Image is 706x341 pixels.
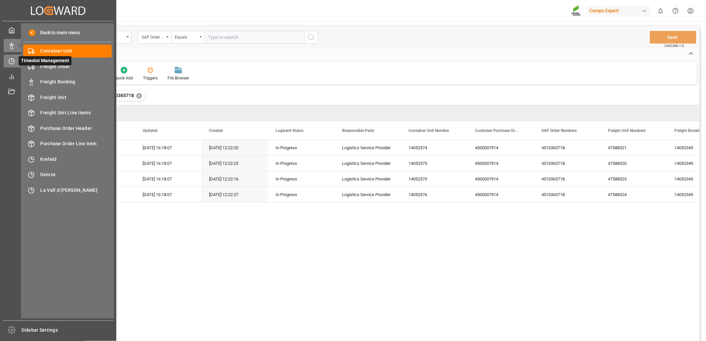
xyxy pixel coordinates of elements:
span: Sidebar Settings [22,327,114,334]
div: [DATE] 12:22:20 [201,140,268,155]
div: In Progress [276,171,326,187]
span: Purchase Order Header [41,125,112,132]
a: Timeslot ManagementTimeslot Management [4,55,113,67]
div: Logistics Service Provider [334,171,401,186]
a: Freight Unit [23,91,112,104]
div: 4510365718 [533,171,600,186]
button: open menu [138,31,171,44]
a: La Vall d [PERSON_NAME] [23,183,112,196]
span: Freight Booking [41,78,112,85]
div: ✕ [136,93,142,99]
div: Logistics Service Provider [334,187,401,202]
img: Screenshot%202023-09-29%20at%2010.02.21.png_1712312052.png [571,5,582,17]
div: 47588320 [600,156,666,171]
div: Logistics Service Provider [334,140,401,155]
div: 47588323 [600,171,666,186]
div: [DATE] 16:18:07 [135,171,201,186]
div: 47588324 [600,187,666,202]
button: Compo Expert [587,4,653,17]
a: Freight Order [23,60,112,73]
div: In Progress [276,140,326,156]
button: Help Center [668,3,683,18]
div: 4510365718 [533,140,600,155]
div: [DATE] 12:22:16 [201,171,268,186]
span: Container Unit Number [409,128,449,133]
div: 4500007914 [467,140,533,155]
div: 4510365718 [533,156,600,171]
button: search button [304,31,318,44]
span: Freight Order [41,63,112,70]
div: [DATE] 16:18:07 [135,156,201,171]
span: Responsible Party [342,128,374,133]
span: Customer Purchase Order Numbers [475,128,520,133]
span: Logward Status [276,128,303,133]
div: 4500007914 [467,171,533,186]
div: 4510365718 [533,187,600,202]
div: 4500007914 [467,156,533,171]
span: Ctrl/CMD + S [664,43,684,48]
a: Freight Unit Line Items [23,106,112,119]
div: Compo Expert [587,6,650,16]
div: 14052375 [401,156,467,171]
a: Purchase Order Line Item [23,137,112,150]
div: Triggers [143,75,158,81]
span: Updated [143,128,158,133]
div: Equals [175,33,197,40]
div: [DATE] 12:22:23 [201,156,268,171]
a: Container Unit [23,45,112,57]
span: Container Unit [41,48,112,55]
span: 4510365718 [107,93,134,98]
a: My Reports [4,70,113,83]
span: Krefeld [41,156,112,163]
button: open menu [171,31,204,44]
a: Krefeld [23,153,112,166]
a: Deinze [23,168,112,181]
div: In Progress [276,187,326,202]
div: 14052376 [401,187,467,202]
a: Document Management [4,85,113,98]
span: Freight Unit [41,94,112,101]
div: SAP Order Numbers [142,33,164,40]
div: [DATE] 16:18:07 [135,187,201,202]
div: 14052373 [401,171,467,186]
span: La Vall d [PERSON_NAME] [41,187,112,194]
div: 4500007914 [467,187,533,202]
span: Back to main menu [36,29,80,36]
span: Created [209,128,223,133]
button: show 0 new notifications [653,3,668,18]
button: Save [650,31,696,44]
div: 14052374 [401,140,467,155]
span: Freight Unit Numbers [608,128,646,133]
div: 47588321 [600,140,666,155]
span: Timeslot Management [19,56,71,65]
span: SAP Order Numbers [541,128,577,133]
a: Purchase Order Header [23,122,112,135]
div: Quick Add [115,75,133,81]
input: Type to search [204,31,304,44]
div: In Progress [276,156,326,171]
div: [DATE] 12:22:27 [201,187,268,202]
div: [DATE] 16:18:07 [135,140,201,155]
span: Freight Unit Line Items [41,109,112,116]
div: Logistics Service Provider [334,156,401,171]
a: My Cockpit [4,24,113,37]
span: Deinze [41,171,112,178]
span: Purchase Order Line Item [41,140,112,147]
a: Freight Booking [23,75,112,88]
div: File Browser [168,75,189,81]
